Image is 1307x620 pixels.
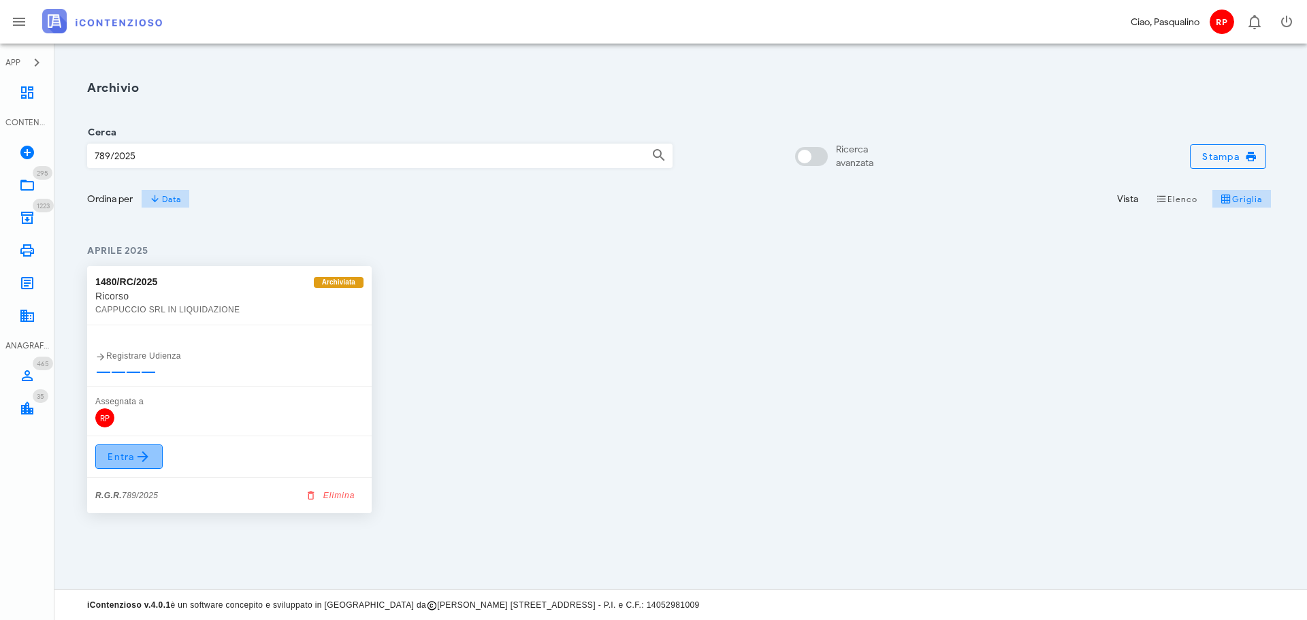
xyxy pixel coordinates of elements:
span: Entra [107,448,151,465]
button: Elenco [1146,189,1206,208]
span: RP [1210,10,1234,34]
button: Elimina [299,486,364,505]
img: logo-text-2x.png [42,9,162,33]
div: CAPPUCCIO SRL IN LIQUIDAZIONE [95,303,364,316]
span: 35 [37,392,44,401]
button: Data [141,189,190,208]
span: Elimina [308,489,355,502]
div: Registrare Udienza [95,349,364,363]
strong: R.G.R. [95,491,122,500]
span: Elenco [1156,193,1198,204]
h1: Archivio [87,79,1274,97]
button: Stampa [1190,144,1266,169]
input: Cerca [88,144,624,167]
div: ANAGRAFICA [5,340,49,352]
label: Cerca [84,126,116,140]
button: RP [1205,5,1238,38]
span: Distintivo [33,166,52,180]
span: 295 [37,169,48,178]
strong: iContenzioso v.4.0.1 [87,600,170,610]
span: Distintivo [33,389,48,403]
span: Data [150,193,180,204]
span: Distintivo [33,199,54,212]
span: Archiviata [322,277,355,288]
button: Griglia [1212,189,1272,208]
span: Distintivo [33,357,53,370]
h4: aprile 2025 [87,244,1274,258]
div: 1480/RC/2025 [95,274,158,289]
div: 789/2025 [95,489,158,502]
button: Distintivo [1238,5,1270,38]
div: CONTENZIOSO [5,116,49,129]
div: Ricorso [95,289,364,303]
div: Ricerca avanzata [836,143,873,170]
span: RP [95,408,114,427]
span: Stampa [1201,150,1255,163]
div: Ciao, Pasqualino [1131,15,1199,29]
span: 1223 [37,201,50,210]
a: Entra [95,444,163,469]
div: Ordina per [87,192,133,206]
span: Griglia [1221,193,1263,204]
div: Vista [1117,192,1138,206]
span: 465 [37,359,49,368]
div: Assegnata a [95,395,364,408]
